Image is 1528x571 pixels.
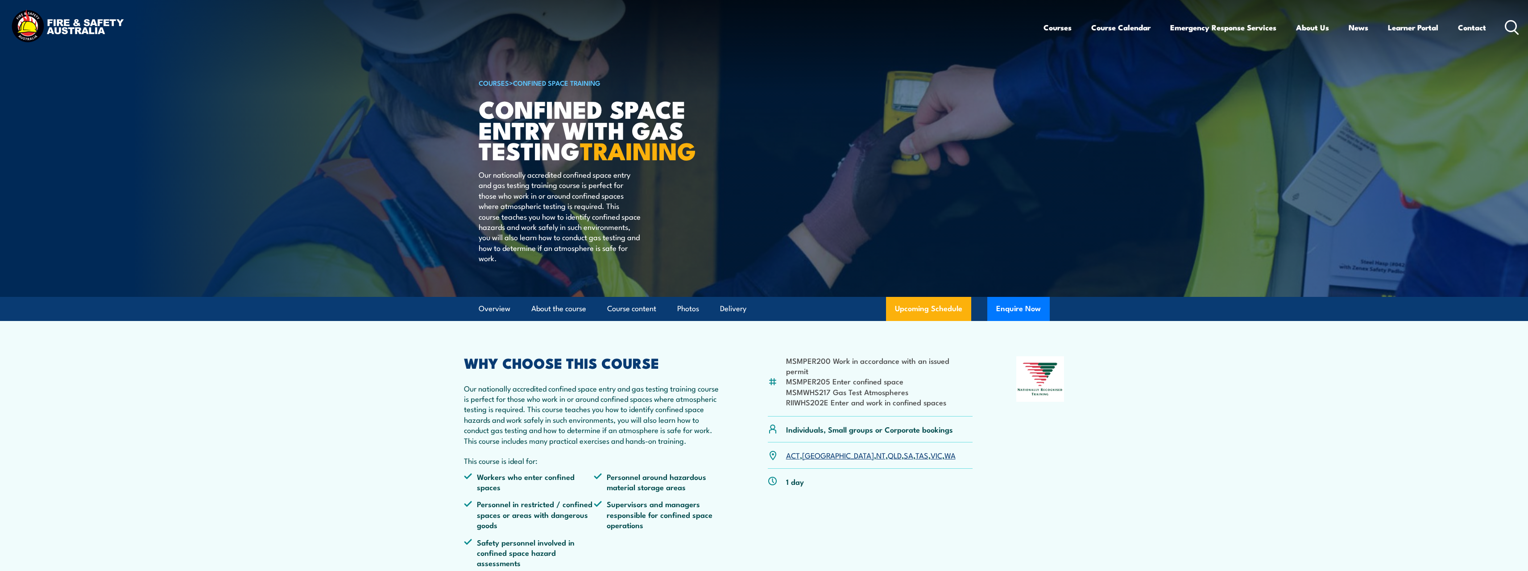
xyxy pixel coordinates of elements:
[987,297,1050,321] button: Enquire Now
[786,476,804,487] p: 1 day
[904,450,913,460] a: SA
[1388,16,1438,39] a: Learner Portal
[931,450,942,460] a: VIC
[786,355,973,376] li: MSMPER200 Work in accordance with an issued permit
[786,450,800,460] a: ACT
[580,131,696,168] strong: TRAINING
[886,297,971,321] a: Upcoming Schedule
[677,297,699,321] a: Photos
[594,471,724,492] li: Personnel around hazardous material storage areas
[888,450,902,460] a: QLD
[1016,356,1064,402] img: Nationally Recognised Training logo.
[1170,16,1276,39] a: Emergency Response Services
[479,297,510,321] a: Overview
[786,376,973,386] li: MSMPER205 Enter confined space
[513,78,600,88] a: Confined Space Training
[531,297,586,321] a: About the course
[479,98,699,161] h1: Confined Space Entry with Gas Testing
[479,77,699,88] h6: >
[607,297,656,321] a: Course content
[479,78,509,88] a: COURSES
[464,471,594,492] li: Workers who enter confined spaces
[786,450,956,460] p: , , , , , , ,
[464,383,725,446] p: Our nationally accredited confined space entry and gas testing training course is perfect for tho...
[720,297,746,321] a: Delivery
[944,450,956,460] a: WA
[464,455,725,466] p: This course is ideal for:
[1296,16,1329,39] a: About Us
[876,450,886,460] a: NT
[464,537,594,568] li: Safety personnel involved in confined space hazard assessments
[786,387,973,397] li: MSMWHS217 Gas Test Atmospheres
[594,499,724,530] li: Supervisors and managers responsible for confined space operations
[1044,16,1072,39] a: Courses
[1091,16,1151,39] a: Course Calendar
[479,169,642,263] p: Our nationally accredited confined space entry and gas testing training course is perfect for tho...
[1349,16,1368,39] a: News
[786,397,973,407] li: RIIWHS202E Enter and work in confined spaces
[802,450,874,460] a: [GEOGRAPHIC_DATA]
[786,424,953,434] p: Individuals, Small groups or Corporate bookings
[915,450,928,460] a: TAS
[464,499,594,530] li: Personnel in restricted / confined spaces or areas with dangerous goods
[464,356,725,369] h2: WHY CHOOSE THIS COURSE
[1458,16,1486,39] a: Contact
